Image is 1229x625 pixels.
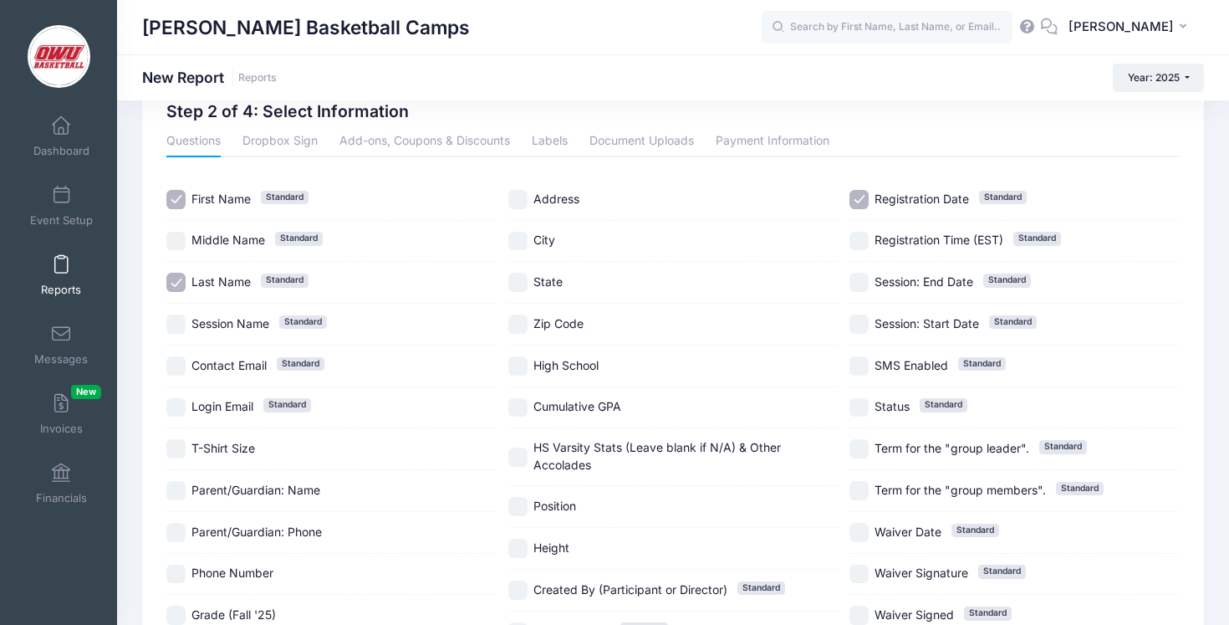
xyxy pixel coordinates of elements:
[142,8,470,47] h1: [PERSON_NAME] Basketball Camps
[30,213,93,228] span: Event Setup
[589,127,694,157] a: Document Uploads
[533,358,599,372] span: High School
[191,441,255,455] span: T-Shirt Size
[533,399,621,413] span: Cumulative GPA
[1039,440,1087,453] span: Standard
[1113,64,1204,92] button: Year: 2025
[22,107,101,166] a: Dashboard
[279,315,327,329] span: Standard
[508,497,528,516] input: Position
[191,483,320,497] span: Parent/Guardian: Name
[238,72,277,85] a: Reports
[762,11,1012,44] input: Search by First Name, Last Name, or Email...
[71,385,101,399] span: New
[166,315,186,334] input: Session NameStandard
[261,191,309,204] span: Standard
[22,454,101,513] a: Financials
[166,127,221,157] a: Questions
[849,606,869,625] input: Waiver SignedStandard
[22,246,101,305] a: Reports
[166,232,186,251] input: Middle NameStandard
[28,25,90,88] img: David Vogel Basketball Camps
[191,525,322,539] span: Parent/Guardian: Phone
[166,565,186,584] input: Phone Number
[737,581,785,595] span: Standard
[533,540,569,555] span: Height
[142,69,277,86] h1: New Report
[40,422,83,436] span: Invoices
[508,539,528,558] input: Height
[277,357,324,371] span: Standard
[508,448,528,467] input: HS Varsity Stats (Leave blank if N/A) & Other Accolades
[263,398,311,412] span: Standard
[979,191,1027,204] span: Standard
[41,283,81,297] span: Reports
[849,190,869,209] input: Registration DateStandard
[275,232,323,245] span: Standard
[191,192,251,206] span: First Name
[508,398,528,418] input: Cumulative GPA
[875,316,979,330] span: Session: Start Date
[1013,232,1061,245] span: Standard
[849,232,869,251] input: Registration Time (EST)Standard
[875,566,968,580] span: Waiver Signature
[849,356,869,376] input: SMS EnabledStandard
[22,315,101,374] a: Messages
[875,233,1003,247] span: Registration Time (EST)
[191,399,253,413] span: Login Email
[1058,8,1204,47] button: [PERSON_NAME]
[166,523,186,542] input: Parent/Guardian: Phone
[532,127,568,157] a: Labels
[508,273,528,292] input: State
[191,607,276,622] span: Grade (Fall '25)
[533,192,579,206] span: Address
[849,398,869,418] input: StatusStandard
[508,315,528,334] input: Zip Code
[33,144,89,158] span: Dashboard
[849,273,869,292] input: Session: End DateStandard
[508,356,528,376] input: High School
[166,606,186,625] input: Grade (Fall '25)
[533,316,584,330] span: Zip Code
[849,481,869,500] input: Term for the "group members".Standard
[22,177,101,235] a: Event Setup
[242,127,318,157] a: Dropbox Sign
[533,582,727,597] span: Created By (Participant or Director)
[166,190,186,209] input: First NameStandard
[875,607,954,622] span: Waiver Signed
[875,399,910,413] span: Status
[508,581,528,600] input: Created By (Participant or Director)Standard
[989,315,1037,329] span: Standard
[166,356,186,376] input: Contact EmailStandard
[191,566,273,580] span: Phone Number
[22,385,101,443] a: InvoicesNew
[849,315,869,334] input: Session: Start DateStandard
[261,274,309,287] span: Standard
[508,232,528,251] input: City
[34,352,88,366] span: Messages
[191,233,265,247] span: Middle Name
[36,491,87,505] span: Financials
[191,274,251,289] span: Last Name
[166,398,186,418] input: Login EmailStandard
[1128,71,1180,84] span: Year: 2025
[166,273,186,292] input: Last NameStandard
[920,398,967,412] span: Standard
[849,439,869,459] input: Term for the "group leader".Standard
[958,357,1006,371] span: Standard
[533,274,563,289] span: State
[964,607,1012,620] span: Standard
[875,358,948,372] span: SMS Enabled
[875,441,1029,455] span: Term for the "group leader".
[533,440,781,472] span: HS Varsity Stats (Leave blank if N/A) & Other Accolades
[533,233,555,247] span: City
[166,102,409,121] h2: Step 2 of 4: Select Information
[191,358,267,372] span: Contact Email
[508,190,528,209] input: Address
[716,127,829,157] a: Payment Information
[983,274,1031,287] span: Standard
[166,481,186,500] input: Parent/Guardian: Name
[1056,482,1104,495] span: Standard
[339,127,510,157] a: Add-ons, Coupons & Discounts
[978,565,1026,578] span: Standard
